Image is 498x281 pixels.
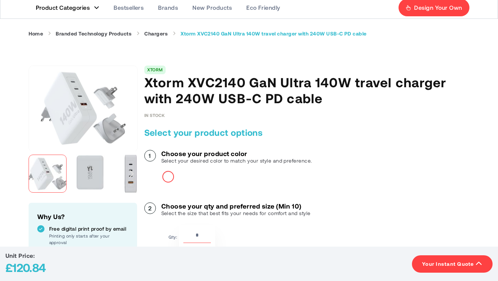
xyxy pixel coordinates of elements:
[161,210,311,217] p: Select the size that best fits your needs for comfort and style
[162,171,174,183] div: White
[70,151,112,196] div: Xtorm XVC2140 GaN Ultra 140W travel charger with 240W USB-C PD cable
[144,30,168,37] a: Chargers
[412,255,493,273] button: Your Instant Quote
[36,4,90,11] span: Product Categories
[56,30,132,37] a: Branded Technology Products
[161,157,312,164] p: Select your desired color to match your style and preference.
[49,225,128,232] p: Free digital print proof by email
[29,155,67,193] img: Xtorm XVC2140 GaN Ultra 140W travel charger with 240W USB-C PD cable
[144,113,165,118] div: Availability
[49,232,128,246] p: Printing only starts after your approval
[161,202,311,210] h3: Choose your qty and preferred size (Min 10)
[112,155,150,193] img: Xtorm XVC2140 GaN Ultra 140W travel charger with 240W USB-C PD cable
[5,252,35,259] span: Unit Price:
[161,150,312,157] h3: Choose your product color
[414,4,462,11] span: Design Your Own
[144,74,470,106] h1: Xtorm XVC2140 GaN Ultra 140W travel charger with 240W USB-C PD cable
[114,4,144,11] span: Bestsellers
[158,4,178,11] span: Brands
[29,30,43,37] a: Home
[112,151,150,196] div: Xtorm XVC2140 GaN Ultra 140W travel charger with 240W USB-C PD cable
[144,113,165,118] span: In stock
[147,67,163,72] a: XTORM
[5,259,46,276] div: £120.84
[246,4,280,11] span: Eco Friendly
[37,211,128,222] h2: Why Us?
[41,66,126,151] img: Xtorm XVC2140 GaN Ultra 140W travel charger with 240W USB-C PD cable
[144,127,470,138] h2: Select your product options
[192,4,232,11] span: New Products
[180,30,367,37] strong: Xtorm XVC2140 GaN Ultra 140W travel charger with 240W USB-C PD cable
[164,225,178,250] td: Qty:
[422,260,474,268] span: Your Instant Quote
[29,151,70,196] div: Xtorm XVC2140 GaN Ultra 140W travel charger with 240W USB-C PD cable
[70,155,108,193] img: Xtorm XVC2140 GaN Ultra 140W travel charger with 240W USB-C PD cable
[126,151,137,196] div: Next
